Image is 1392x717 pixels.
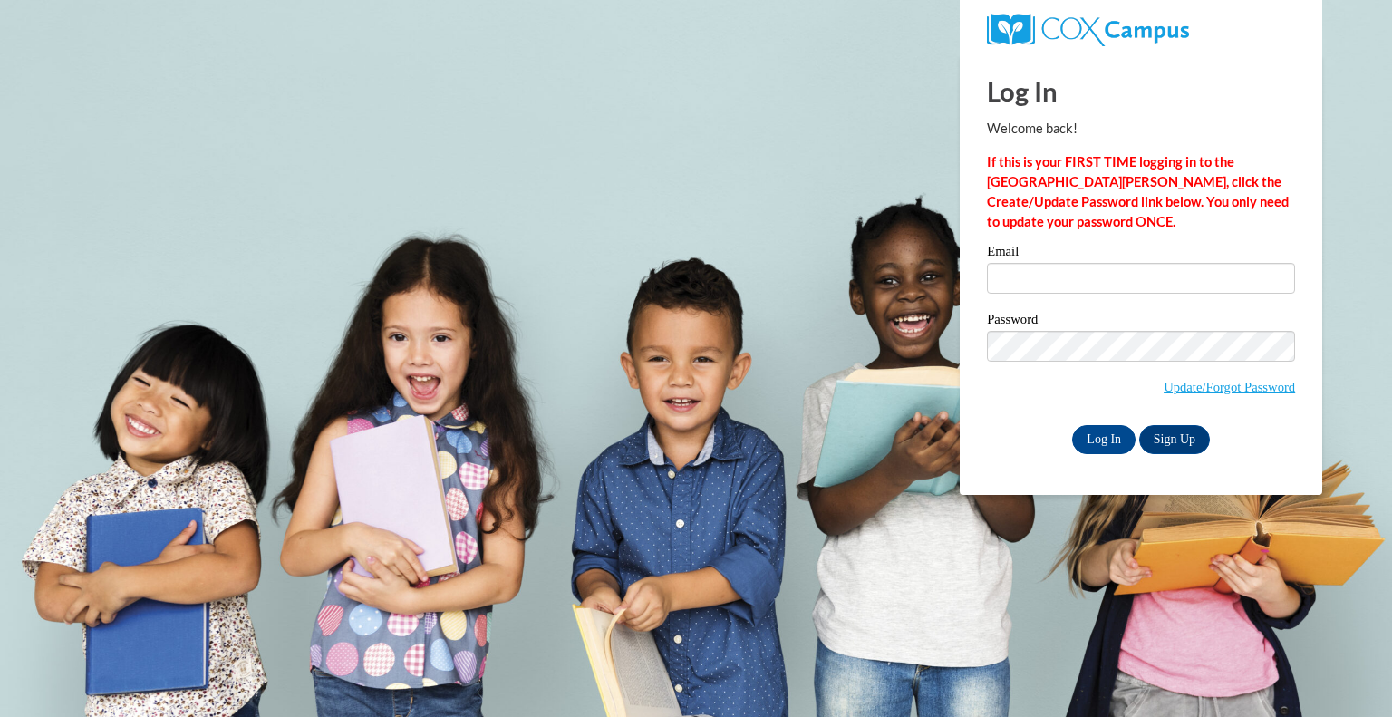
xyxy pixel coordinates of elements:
a: Sign Up [1139,425,1210,454]
a: Update/Forgot Password [1164,380,1295,394]
img: COX Campus [987,14,1189,46]
p: Welcome back! [987,119,1295,139]
h1: Log In [987,73,1295,110]
label: Email [987,245,1295,263]
a: COX Campus [987,21,1189,36]
input: Log In [1072,425,1136,454]
strong: If this is your FIRST TIME logging in to the [GEOGRAPHIC_DATA][PERSON_NAME], click the Create/Upd... [987,154,1289,229]
label: Password [987,313,1295,331]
